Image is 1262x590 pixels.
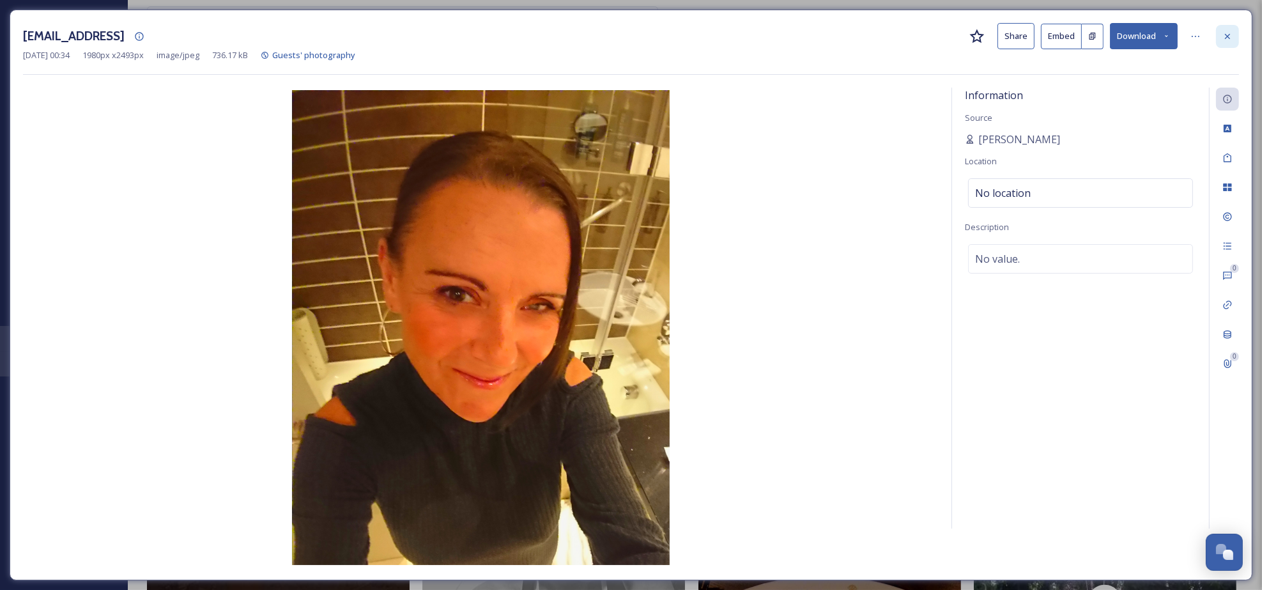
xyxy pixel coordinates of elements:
[23,27,125,45] h3: [EMAIL_ADDRESS]
[965,88,1023,102] span: Information
[23,49,70,61] span: [DATE] 00:34
[975,185,1031,201] span: No location
[1041,24,1082,49] button: Embed
[272,49,355,61] span: Guests' photography
[212,49,248,61] span: 736.17 kB
[1110,23,1178,49] button: Download
[975,251,1020,267] span: No value.
[965,155,997,167] span: Location
[997,23,1035,49] button: Share
[157,49,199,61] span: image/jpeg
[965,221,1009,233] span: Description
[965,112,992,123] span: Source
[1206,534,1243,571] button: Open Chat
[82,49,144,61] span: 1980 px x 2493 px
[978,132,1060,147] span: [PERSON_NAME]
[1230,264,1239,273] div: 0
[1230,352,1239,361] div: 0
[23,90,939,565] img: chez2412%40live.co.uk-inbound4810141680124051711.jpg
